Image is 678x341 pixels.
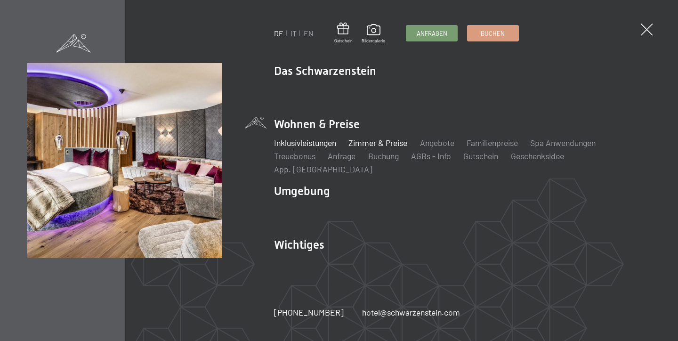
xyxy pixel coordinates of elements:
a: Zimmer & Preise [349,138,408,148]
a: Inklusivleistungen [274,138,336,148]
span: [PHONE_NUMBER] [274,307,344,317]
span: Gutschein [334,38,353,44]
a: Familienpreise [467,138,518,148]
a: Buchen [468,25,518,41]
span: Anfragen [417,29,447,38]
span: Bildergalerie [362,38,386,44]
a: Geschenksidee [511,151,564,161]
a: Angebote [420,138,454,148]
a: Bildergalerie [362,24,386,44]
a: DE [274,29,283,38]
a: Gutschein [334,23,353,44]
a: EN [304,29,314,38]
a: Treuebonus [274,151,315,161]
a: Anfragen [407,25,458,41]
span: Buchen [481,29,505,38]
a: AGBs - Info [411,151,451,161]
a: IT [291,29,297,38]
a: [PHONE_NUMBER] [274,307,344,318]
a: App. [GEOGRAPHIC_DATA] [274,164,372,174]
a: Spa Anwendungen [531,138,596,148]
a: hotel@schwarzenstein.com [362,307,460,318]
a: Buchung [368,151,399,161]
a: Gutschein [464,151,499,161]
a: Anfrage [328,151,356,161]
